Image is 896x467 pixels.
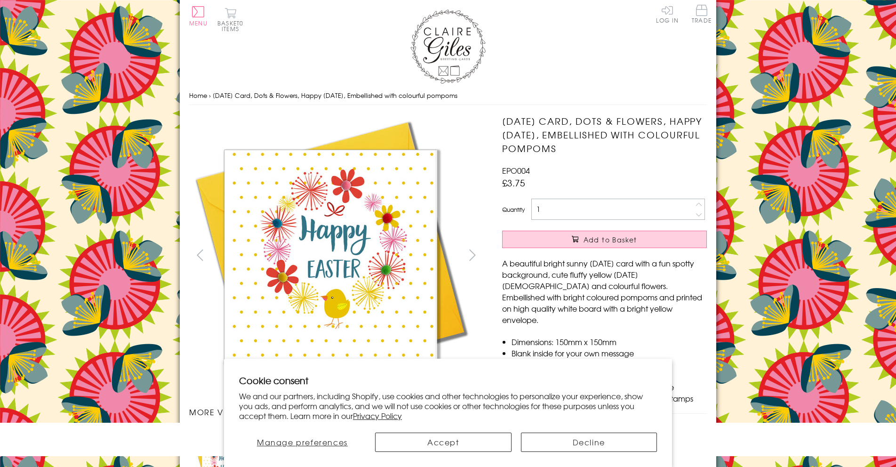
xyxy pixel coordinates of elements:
[239,433,366,452] button: Manage preferences
[512,336,707,347] li: Dimensions: 150mm x 150mm
[189,114,472,397] img: Easter Card, Dots & Flowers, Happy Easter, Embellished with colourful pompoms
[217,8,243,32] button: Basket0 items
[502,258,707,325] p: A beautiful bright sunny [DATE] card with a fun spotty background, cute fluffy yellow [DATE] [DEM...
[189,91,207,100] a: Home
[222,19,243,33] span: 0 items
[502,205,525,214] label: Quantity
[656,5,679,23] a: Log In
[189,244,210,266] button: prev
[521,433,657,452] button: Decline
[584,235,637,244] span: Add to Basket
[502,114,707,155] h1: [DATE] Card, Dots & Flowers, Happy [DATE], Embellished with colourful pompoms
[209,91,211,100] span: ›
[502,165,530,176] span: EPO004
[213,91,457,100] span: [DATE] Card, Dots & Flowers, Happy [DATE], Embellished with colourful pompoms
[353,410,402,421] a: Privacy Policy
[189,86,707,105] nav: breadcrumbs
[692,5,712,25] a: Trade
[462,244,483,266] button: next
[512,347,707,359] li: Blank inside for your own message
[410,9,486,84] img: Claire Giles Greetings Cards
[502,176,525,189] span: £3.75
[239,374,657,387] h2: Cookie consent
[257,436,348,448] span: Manage preferences
[692,5,712,23] span: Trade
[502,231,707,248] button: Add to Basket
[375,433,512,452] button: Accept
[189,406,483,418] h3: More views
[189,6,208,26] button: Menu
[239,391,657,420] p: We and our partners, including Shopify, use cookies and other technologies to personalize your ex...
[189,19,208,27] span: Menu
